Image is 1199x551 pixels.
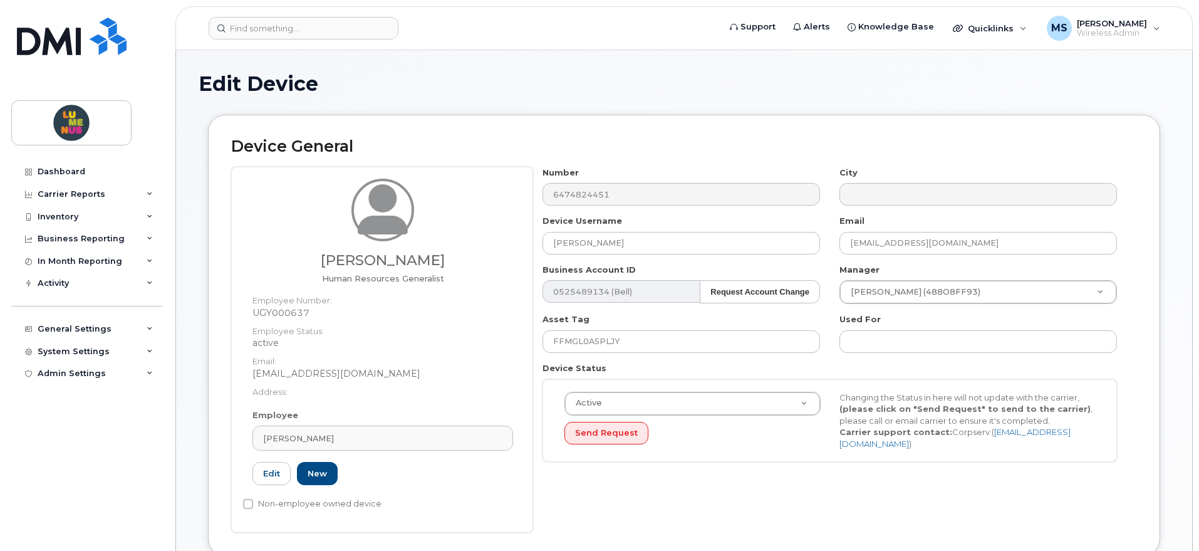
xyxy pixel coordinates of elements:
dt: Employee Status: [252,319,513,337]
a: [EMAIL_ADDRESS][DOMAIN_NAME] [839,427,1071,449]
label: Device Status [542,362,606,374]
input: Non-employee owned device [243,499,253,509]
label: Used For [839,313,881,325]
label: City [839,167,858,179]
span: Job title [322,273,444,283]
button: Request Account Change [700,280,820,303]
label: Employee [252,409,298,421]
label: Device Username [542,215,622,227]
a: [PERSON_NAME] [252,426,513,451]
label: Business Account ID [542,264,636,276]
strong: Request Account Change [710,287,809,296]
dd: UGY000637 [252,307,513,319]
a: Edit [252,462,291,485]
label: Non-employee owned device [243,496,381,512]
div: Changing the Status in here will not update with the carrier, , please call or email carrier to e... [830,392,1105,450]
span: [PERSON_NAME] [263,433,334,444]
dt: Employee Number: [252,288,513,307]
span: [PERSON_NAME] (488O8FF93) [843,286,980,298]
a: [PERSON_NAME] (488O8FF93) [840,281,1116,303]
label: Email [839,215,864,227]
button: Send Request [564,422,648,445]
strong: Carrier support contact: [839,427,952,437]
label: Asset Tag [542,313,589,325]
h1: Edit Device [199,73,1170,95]
dt: Email: [252,349,513,367]
a: New [297,462,338,485]
a: Active [565,392,820,415]
dd: [EMAIL_ADDRESS][DOMAIN_NAME] [252,367,513,380]
span: Active [568,397,602,409]
label: Number [542,167,579,179]
dd: active [252,337,513,349]
strong: (please click on "Send Request" to send to the carrier) [839,404,1091,414]
label: Manager [839,264,880,276]
h2: Device General [231,138,1137,155]
h3: [PERSON_NAME] [252,253,513,268]
dt: Address: [252,380,513,398]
